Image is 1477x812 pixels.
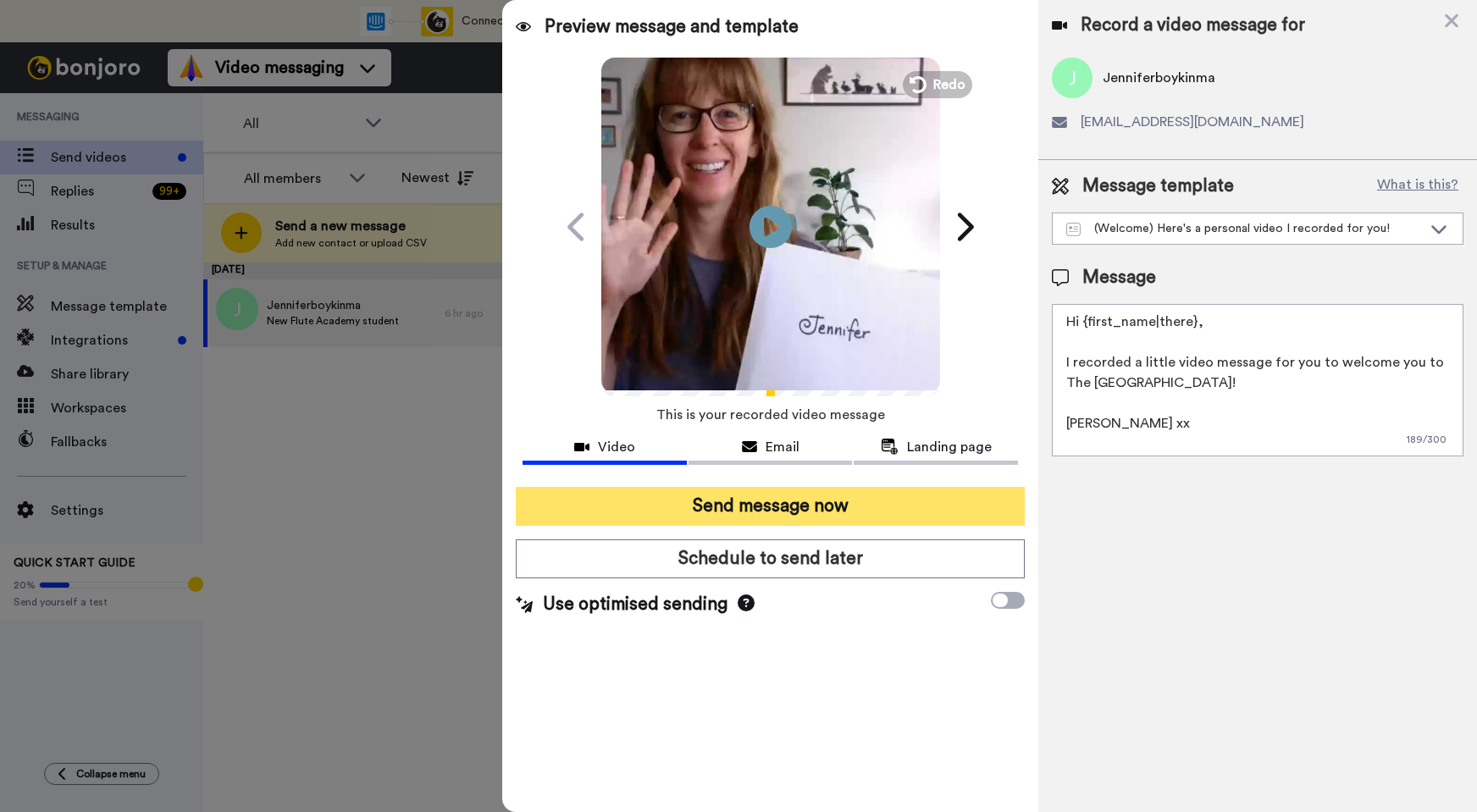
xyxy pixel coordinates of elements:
div: (Welcome) Here's a personal video I recorded for you! [1066,220,1422,237]
span: Video [598,437,635,457]
textarea: Hi {first_name|there}, I recorded a little video message for you to welcome you to The [GEOGRAPHI... [1052,304,1463,456]
span: Message template [1082,174,1234,199]
span: Landing page [907,437,992,457]
button: What is this? [1372,174,1463,199]
span: Use optimised sending [543,592,727,617]
button: Send message now [516,487,1025,526]
span: Message [1082,265,1156,290]
button: Schedule to send later [516,539,1025,578]
img: Message-temps.svg [1066,223,1081,236]
span: This is your recorded video message [656,396,885,434]
span: Email [766,437,799,457]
